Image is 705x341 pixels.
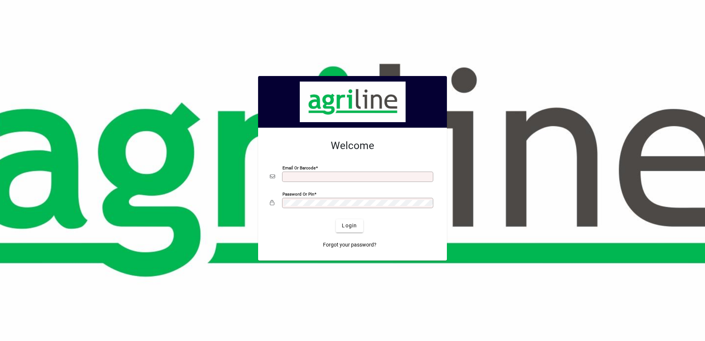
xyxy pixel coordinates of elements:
[342,222,357,230] span: Login
[270,139,435,152] h2: Welcome
[320,238,379,252] a: Forgot your password?
[282,191,314,196] mat-label: Password or Pin
[323,241,376,249] span: Forgot your password?
[282,165,316,170] mat-label: Email or Barcode
[336,219,363,232] button: Login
